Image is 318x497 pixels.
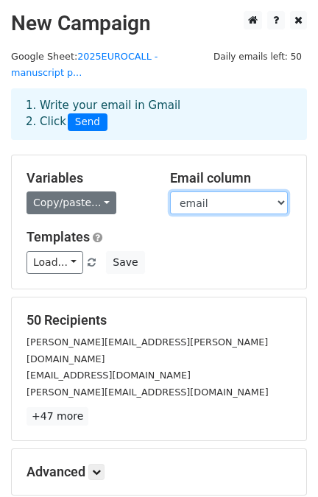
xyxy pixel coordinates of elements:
[244,426,318,497] iframe: Chat Widget
[11,51,158,79] small: Google Sheet:
[208,51,307,62] a: Daily emails left: 50
[26,312,291,328] h5: 50 Recipients
[15,97,303,131] div: 1. Write your email in Gmail 2. Click
[26,251,83,274] a: Load...
[26,191,116,214] a: Copy/paste...
[11,51,158,79] a: 2025EUROCALL - manuscript p...
[26,387,269,398] small: [PERSON_NAME][EMAIL_ADDRESS][DOMAIN_NAME]
[26,336,268,364] small: [PERSON_NAME][EMAIL_ADDRESS][PERSON_NAME][DOMAIN_NAME]
[11,11,307,36] h2: New Campaign
[26,229,90,244] a: Templates
[208,49,307,65] span: Daily emails left: 50
[26,464,291,480] h5: Advanced
[170,170,291,186] h5: Email column
[26,407,88,426] a: +47 more
[26,370,191,381] small: [EMAIL_ADDRESS][DOMAIN_NAME]
[68,113,107,131] span: Send
[106,251,144,274] button: Save
[26,170,148,186] h5: Variables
